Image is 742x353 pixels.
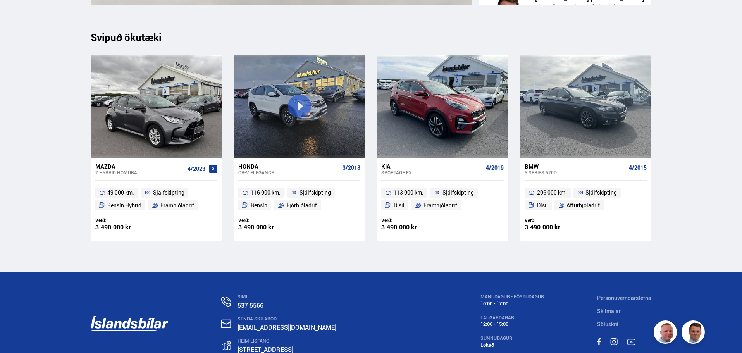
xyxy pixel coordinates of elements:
div: SUNNUDAGUR [480,336,544,341]
img: FbJEzSuNWCJXmdc-.webp [683,322,706,345]
span: 4/2019 [486,165,504,171]
span: Dísil [537,201,548,210]
span: 113 000 km. [394,188,424,197]
span: Sjálfskipting [585,188,617,197]
div: Kia [381,163,482,170]
span: 4/2023 [188,166,205,172]
span: 3/2018 [343,165,360,171]
a: Söluskrá [597,320,619,328]
div: SÍMI [238,294,427,300]
a: Honda CR-V ELEGANCE 3/2018 116 000 km. Sjálfskipting Bensín Fjórhjóladrif Verð: 3.490.000 kr. [234,158,365,241]
span: Bensín [251,201,267,210]
div: MÁNUDAGUR - FÖSTUDAGUR [480,294,544,300]
img: siFngHWaQ9KaOqBr.png [655,322,678,345]
a: 537 5566 [238,301,263,310]
div: LAUGARDAGAR [480,315,544,320]
div: Lokað [480,342,544,348]
div: 5 series 520D [525,170,626,175]
div: 10:00 - 17:00 [480,301,544,307]
span: Framhjóladrif [160,201,194,210]
div: HEIMILISFANG [238,338,427,344]
div: Verð: [381,217,442,223]
div: CR-V ELEGANCE [238,170,339,175]
div: Svipuð ökutæki [91,31,652,43]
a: Skilmalar [597,307,621,315]
a: Persónuverndarstefna [597,294,651,301]
div: Eigandi / Löggiltur bifreiðasali [535,2,644,12]
button: Opna LiveChat spjallviðmót [6,3,29,26]
div: 3.490.000 kr. [381,224,442,231]
div: SENDA SKILABOÐ [238,316,427,322]
div: Verð: [238,217,300,223]
a: BMW 5 series 520D 4/2015 206 000 km. Sjálfskipting Dísil Afturhjóladrif Verð: 3.490.000 kr. [520,158,651,241]
img: gp4YpyYFnEr45R34.svg [222,341,231,351]
img: nHj8e-n-aHgjukTg.svg [221,319,231,328]
span: Sjálfskipting [300,188,331,197]
div: 3.490.000 kr. [238,224,300,231]
div: Verð: [95,217,157,223]
span: Bensín Hybrid [107,201,141,210]
span: Afturhjóladrif [566,201,600,210]
span: Fjórhjóladrif [286,201,317,210]
div: 12:00 - 15:00 [480,321,544,327]
span: Dísil [394,201,405,210]
span: 206 000 km. [537,188,567,197]
span: Sjálfskipting [442,188,474,197]
img: n0V2lOsqF3l1V2iz.svg [221,297,231,307]
a: Mazda 2 Hybrid HOMURA 4/2023 49 000 km. Sjálfskipting Bensín Hybrid Framhjóladrif Verð: 3.490.000... [91,158,222,241]
div: Verð: [525,217,586,223]
div: BMW [525,163,626,170]
div: Mazda [95,163,184,170]
div: 3.490.000 kr. [525,224,586,231]
a: Kia Sportage EX 4/2019 113 000 km. Sjálfskipting Dísil Framhjóladrif Verð: 3.490.000 kr. [377,158,508,241]
div: Sportage EX [381,170,482,175]
a: [EMAIL_ADDRESS][DOMAIN_NAME] [238,323,336,332]
span: 49 000 km. [107,188,134,197]
span: Framhjóladrif [424,201,457,210]
div: 3.490.000 kr. [95,224,157,231]
div: Honda [238,163,339,170]
span: 116 000 km. [251,188,281,197]
span: Sjálfskipting [153,188,184,197]
div: 2 Hybrid HOMURA [95,170,184,175]
span: 4/2015 [629,165,647,171]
